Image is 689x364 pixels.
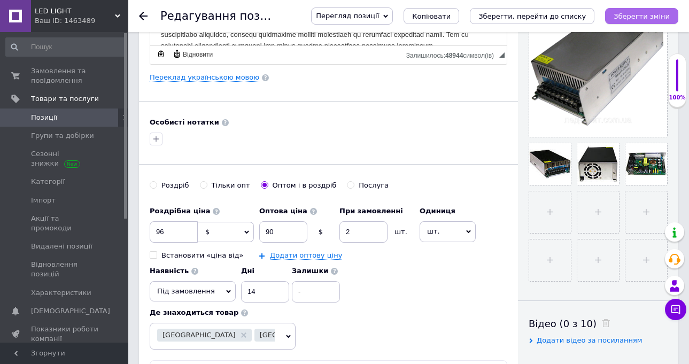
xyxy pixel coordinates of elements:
label: Дні [241,266,287,276]
div: Кiлькiсть символiв [406,49,499,59]
span: Імпорт [31,196,56,205]
div: шт. [388,227,414,237]
span: Видалені позиції [31,242,92,251]
div: Тільки опт [212,181,250,190]
div: Ваш ID: 1463489 [35,16,128,26]
input: Пошук [5,37,126,57]
span: [DEMOGRAPHIC_DATA] [31,306,110,316]
span: $ [205,228,210,236]
a: Переклад українською мовою [150,73,259,82]
div: Роздріб [161,181,189,190]
span: Відновити [181,50,213,59]
input: 0 [241,281,289,303]
span: Категорії [31,177,65,187]
i: Зберегти зміни [614,12,670,20]
input: - [292,281,340,303]
span: шт. [420,221,476,242]
span: Копіювати [412,12,451,20]
b: Оптова ціна [259,207,307,215]
a: Відновити [171,48,214,60]
h3: Блок питания импульсный 36В 33,3А 1,2кВт. [11,11,346,20]
b: Роздрібна ціна [150,207,210,215]
div: 100% [669,94,686,102]
input: 0 [150,221,198,243]
span: Перегляд позиції [316,12,379,20]
span: 48944 [445,52,463,59]
div: Оптом і в роздріб [273,181,337,190]
span: Характеристики [31,288,91,298]
b: Особисті нотатки [150,118,219,126]
a: Зробити резервну копію зараз [155,48,167,60]
span: Відновлення позицій [31,260,99,279]
span: Замовлення та повідомлення [31,66,99,86]
div: $ [307,227,334,237]
i: Зберегти, перейти до списку [478,12,586,20]
span: [GEOGRAPHIC_DATA] [162,331,236,338]
span: LED LIGHT [35,6,115,16]
div: Встановити «ціна від» [161,251,244,260]
b: Залишки [292,267,328,275]
div: Повернутися назад [139,12,148,20]
span: Додати відео за посиланням [537,336,642,344]
span: Показники роботи компанії [31,324,99,344]
button: Копіювати [404,8,459,24]
span: Під замовлення [157,287,215,295]
b: Наявність [150,267,189,275]
button: Зберегти, перейти до списку [470,8,594,24]
label: При замовленні [339,206,414,216]
b: Де знаходиться товар [150,308,238,316]
button: Чат з покупцем [665,299,686,320]
div: Послуга [359,181,389,190]
p: Loremi dolorsitametcon adipiscinge sedd 094E t incididunt utl 07E. Doloremagnaa enimadmi veniamqu... [11,28,346,140]
button: Зберегти зміни [605,8,678,24]
h1: Редагування позиції: Блок питания 36В 33.3А 1200Вт в перфорированном корпусе [160,10,653,22]
span: Потягніть для зміни розмірів [499,52,505,58]
span: Товари та послуги [31,94,99,104]
span: Акції та промокоди [31,214,99,233]
input: 0 [339,221,388,243]
span: Позиції [31,113,57,122]
span: [GEOGRAPHIC_DATA] [260,331,333,338]
input: 0 [259,221,307,243]
a: Додати оптову ціну [270,251,342,260]
span: Відео (0 з 10) [529,318,597,329]
span: Сезонні знижки [31,149,99,168]
span: Групи та добірки [31,131,94,141]
label: Одиниця [420,206,476,216]
div: 100% Якість заповнення [668,53,686,107]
